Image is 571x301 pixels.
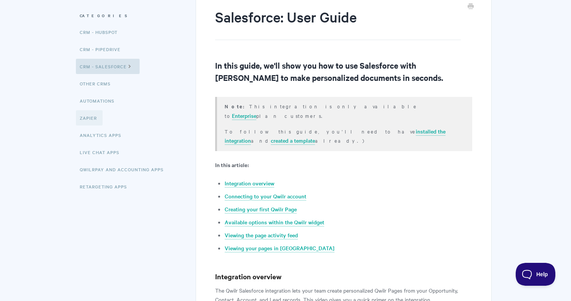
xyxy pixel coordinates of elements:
[215,59,472,84] h2: In this guide, we'll show you how to use Salesforce with [PERSON_NAME] to make personalized docum...
[80,9,175,23] h3: Categories
[271,137,315,145] a: created a template
[80,145,125,160] a: Live Chat Apps
[225,127,462,145] p: To follow this guide, you'll need to have and already.)
[80,93,120,108] a: Automations
[215,161,249,169] b: In this article:
[225,218,324,227] a: Available options within the Qwilr widget
[232,112,256,120] a: Enterprise
[80,76,116,91] a: Other CRMs
[80,127,127,143] a: Analytics Apps
[76,110,103,126] a: Zapier
[80,42,126,57] a: CRM - Pipedrive
[225,127,446,145] a: installed the integration
[80,24,123,40] a: CRM - HubSpot
[225,103,249,110] strong: Note:
[225,231,298,240] a: Viewing the page activity feed
[80,162,169,177] a: QwilrPay and Accounting Apps
[225,244,335,253] a: Viewing your pages in [GEOGRAPHIC_DATA]
[225,179,274,188] a: Integration overview
[225,192,306,201] a: Connecting to your Qwilr account
[215,7,460,40] h1: Salesforce: User Guide
[215,271,472,282] h3: Integration overview
[516,263,556,286] iframe: Toggle Customer Support
[76,59,140,74] a: CRM - Salesforce
[225,101,462,120] p: This integration is only available to plan customers.
[225,205,297,214] a: Creating your first Qwilr Page
[80,179,133,194] a: Retargeting Apps
[468,3,474,11] a: Print this Article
